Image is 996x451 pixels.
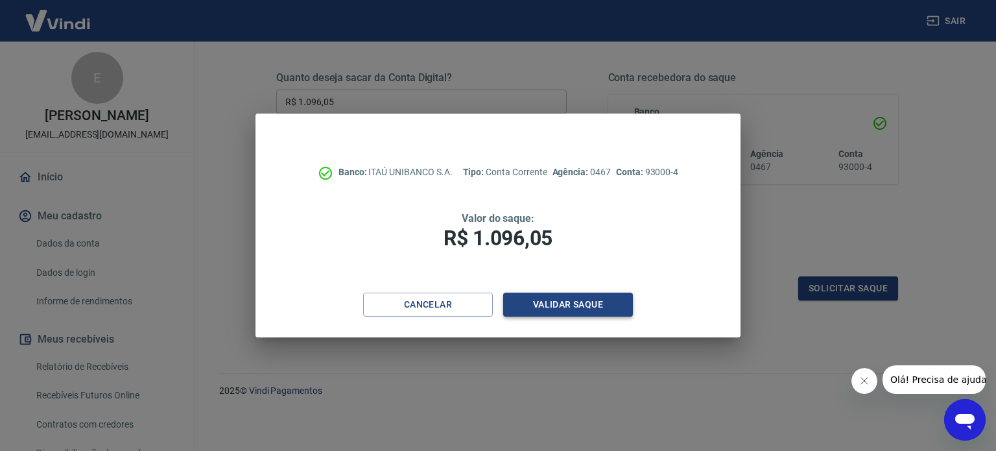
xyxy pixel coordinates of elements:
[552,165,611,179] p: 0467
[363,293,493,317] button: Cancelar
[338,165,453,179] p: ITAÚ UNIBANCO S.A.
[944,399,986,441] iframe: Botão para abrir a janela de mensagens
[338,167,369,177] span: Banco:
[444,226,552,250] span: R$ 1.096,05
[463,165,547,179] p: Conta Corrente
[503,293,633,317] button: Validar saque
[552,167,591,177] span: Agência:
[462,212,534,225] span: Valor do saque:
[616,165,678,179] p: 93000-4
[616,167,645,177] span: Conta:
[463,167,486,177] span: Tipo:
[8,9,109,19] span: Olá! Precisa de ajuda?
[851,368,877,394] iframe: Fechar mensagem
[883,365,986,394] iframe: Mensagem da empresa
